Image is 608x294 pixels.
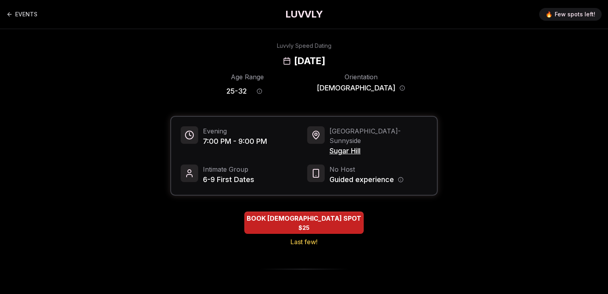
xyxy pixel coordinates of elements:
button: Host information [398,177,403,182]
div: Age Range [203,72,291,82]
span: Guided experience [329,174,394,185]
span: 6-9 First Dates [203,174,254,185]
span: Last few! [290,237,318,247]
span: BOOK [DEMOGRAPHIC_DATA] SPOT [245,214,363,223]
span: [DEMOGRAPHIC_DATA] [317,82,396,94]
span: No Host [329,165,403,174]
button: Age range information [251,82,268,100]
span: 7:00 PM - 9:00 PM [203,136,267,147]
span: [GEOGRAPHIC_DATA] - Sunnyside [329,126,427,145]
button: BOOK BISEXUAL SPOT - Last few! [244,212,364,234]
span: $25 [298,224,310,232]
div: Orientation [317,72,405,82]
h2: [DATE] [294,55,325,67]
span: Sugar Hill [329,145,427,157]
span: 25 - 32 [226,86,247,97]
div: Luvvly Speed Dating [277,42,331,50]
a: Back to events [6,6,37,22]
button: Orientation information [399,85,405,91]
span: Few spots left! [555,10,595,18]
a: LUVVLY [285,8,323,21]
span: Intimate Group [203,165,254,174]
span: 🔥 [546,10,552,18]
span: Evening [203,126,267,136]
